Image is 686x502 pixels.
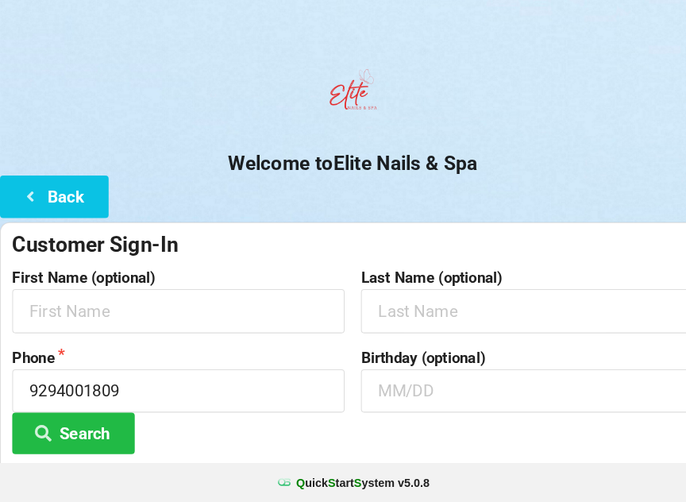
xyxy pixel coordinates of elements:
[351,373,674,415] input: MM/DD
[311,73,375,137] img: EliteNailsSpa-Logo1.png
[268,475,284,491] img: favicon.ico
[12,373,335,415] input: 1234567890
[12,295,335,337] input: First Name
[12,276,335,292] label: First Name (optional)
[319,477,326,489] span: S
[288,477,297,489] span: Q
[344,477,351,489] span: S
[351,276,674,292] label: Last Name (optional)
[351,295,674,337] input: Last Name
[12,353,335,369] label: Phone
[351,353,674,369] label: Birthday (optional)
[12,415,131,455] button: Search
[288,475,418,491] b: uick tart ystem v 5.0.8
[12,238,674,265] div: Customer Sign-In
